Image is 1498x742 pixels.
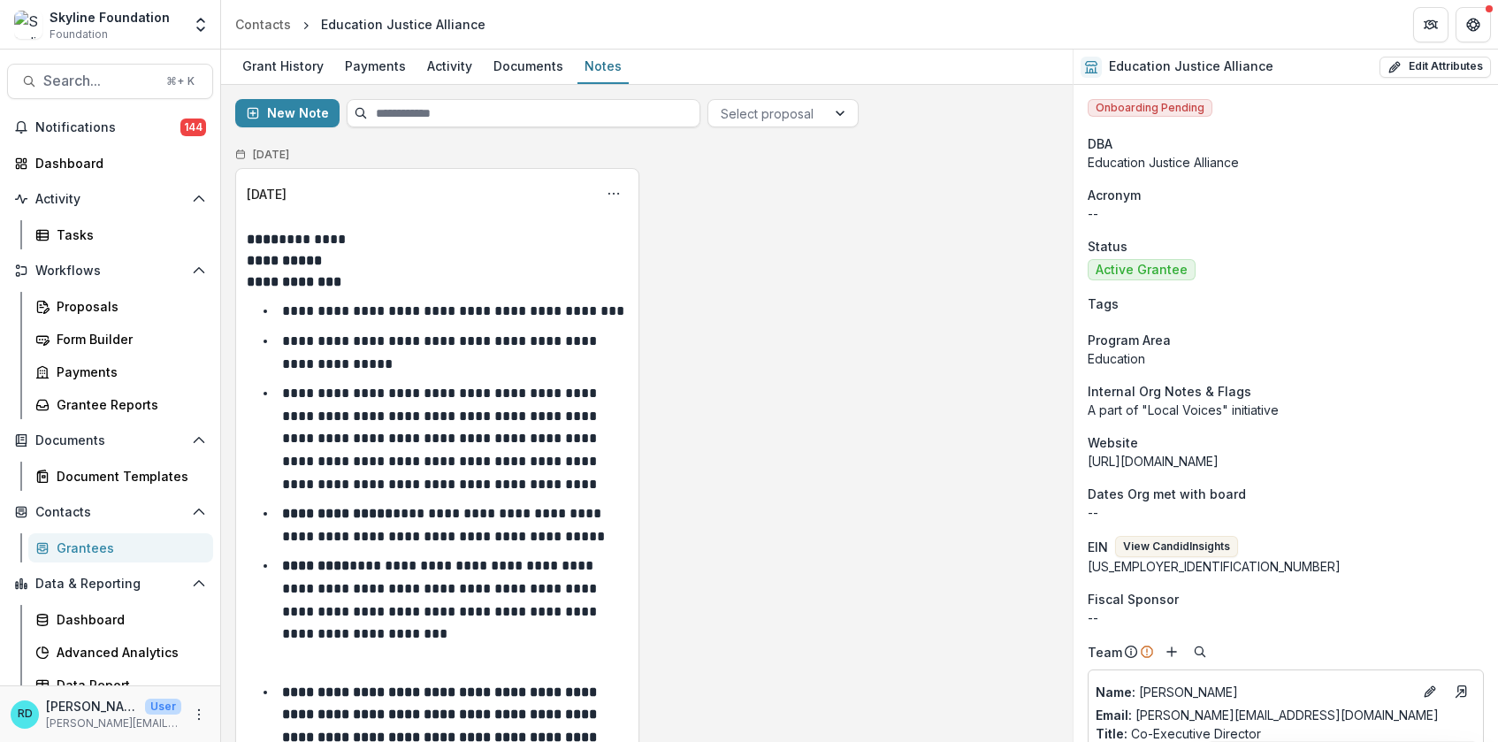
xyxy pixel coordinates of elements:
[228,11,298,37] a: Contacts
[1088,643,1122,662] p: Team
[235,99,340,127] button: New Note
[1088,186,1141,204] span: Acronym
[1088,295,1119,313] span: Tags
[7,64,213,99] button: Search...
[600,180,628,208] button: Options
[1088,454,1219,469] a: [URL][DOMAIN_NAME]
[14,11,42,39] img: Skyline Foundation
[1088,349,1484,368] p: Education
[1109,59,1273,74] h2: Education Justice Alliance
[577,53,629,79] div: Notes
[253,149,289,161] h2: [DATE]
[57,610,199,629] div: Dashboard
[338,50,413,84] a: Payments
[1088,433,1138,452] span: Website
[1096,726,1127,741] span: Title :
[28,670,213,700] a: Data Report
[35,433,185,448] span: Documents
[43,73,156,89] span: Search...
[1088,485,1246,503] span: Dates Org met with board
[35,264,185,279] span: Workflows
[420,53,479,79] div: Activity
[1189,641,1211,662] button: Search
[57,363,199,381] div: Payments
[1096,685,1135,700] span: Name :
[57,330,199,348] div: Form Builder
[1456,7,1491,42] button: Get Help
[35,505,185,520] span: Contacts
[338,53,413,79] div: Payments
[57,395,199,414] div: Grantee Reports
[18,708,33,720] div: Raquel Donoso
[57,226,199,244] div: Tasks
[1088,204,1484,223] p: --
[577,50,629,84] a: Notes
[1096,708,1132,723] span: Email:
[1088,134,1112,153] span: DBA
[1419,681,1441,702] button: Edit
[35,577,185,592] span: Data & Reporting
[28,605,213,634] a: Dashboard
[1088,153,1484,172] div: Education Justice Alliance
[35,192,185,207] span: Activity
[145,699,181,715] p: User
[1413,7,1448,42] button: Partners
[28,357,213,386] a: Payments
[1115,536,1238,557] button: View CandidInsights
[1088,237,1127,256] span: Status
[28,462,213,491] a: Document Templates
[1088,503,1484,522] p: --
[486,50,570,84] a: Documents
[57,676,199,694] div: Data Report
[28,292,213,321] a: Proposals
[50,8,170,27] div: Skyline Foundation
[420,50,479,84] a: Activity
[35,120,180,135] span: Notifications
[1096,263,1188,278] span: Active Grantee
[228,11,493,37] nav: breadcrumb
[28,533,213,562] a: Grantees
[1088,99,1212,117] span: Onboarding Pending
[188,704,210,725] button: More
[235,15,291,34] div: Contacts
[235,53,331,79] div: Grant History
[1088,608,1484,627] div: --
[7,113,213,142] button: Notifications144
[1088,538,1108,556] p: EIN
[1088,557,1484,576] div: [US_EMPLOYER_IDENTIFICATION_NUMBER]
[50,27,108,42] span: Foundation
[1088,331,1171,349] span: Program Area
[235,50,331,84] a: Grant History
[1088,382,1251,401] span: Internal Org Notes & Flags
[28,220,213,249] a: Tasks
[1096,683,1412,701] p: [PERSON_NAME]
[28,638,213,667] a: Advanced Analytics
[1096,683,1412,701] a: Name: [PERSON_NAME]
[28,325,213,354] a: Form Builder
[57,643,199,662] div: Advanced Analytics
[1088,590,1179,608] span: Fiscal Sponsor
[1380,57,1491,78] button: Edit Attributes
[57,297,199,316] div: Proposals
[7,149,213,178] a: Dashboard
[7,256,213,285] button: Open Workflows
[28,390,213,419] a: Grantee Reports
[7,426,213,455] button: Open Documents
[247,185,287,203] div: [DATE]
[1096,706,1439,724] a: Email: [PERSON_NAME][EMAIL_ADDRESS][DOMAIN_NAME]
[7,498,213,526] button: Open Contacts
[180,119,206,136] span: 144
[46,715,181,731] p: [PERSON_NAME][EMAIL_ADDRESS][DOMAIN_NAME]
[321,15,485,34] div: Education Justice Alliance
[1088,401,1484,419] p: A part of "Local Voices" initiative
[57,467,199,486] div: Document Templates
[163,72,198,91] div: ⌘ + K
[57,539,199,557] div: Grantees
[46,697,138,715] p: [PERSON_NAME]
[7,185,213,213] button: Open Activity
[486,53,570,79] div: Documents
[1448,677,1476,706] a: Go to contact
[188,7,213,42] button: Open entity switcher
[35,154,199,172] div: Dashboard
[7,570,213,598] button: Open Data & Reporting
